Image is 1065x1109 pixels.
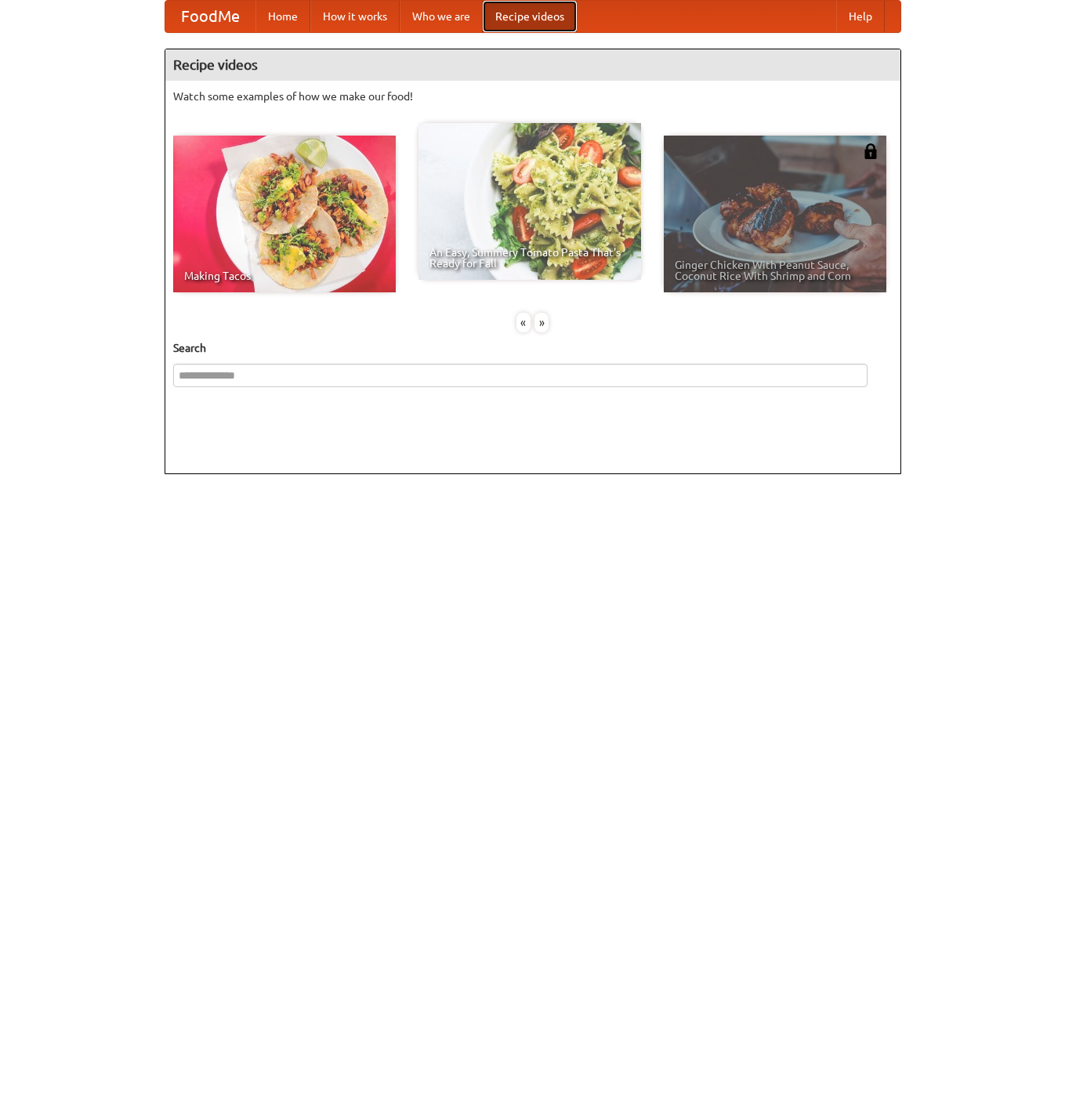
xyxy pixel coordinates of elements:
a: How it works [310,1,400,32]
h4: Recipe videos [165,49,900,81]
span: An Easy, Summery Tomato Pasta That's Ready for Fall [429,247,630,269]
div: « [516,313,531,332]
a: Home [255,1,310,32]
div: » [534,313,549,332]
a: Recipe videos [483,1,577,32]
a: FoodMe [165,1,255,32]
p: Watch some examples of how we make our food! [173,89,893,104]
h5: Search [173,340,893,356]
a: Who we are [400,1,483,32]
span: Making Tacos [184,270,385,281]
a: Making Tacos [173,136,396,292]
a: Help [836,1,885,32]
img: 483408.png [863,143,878,159]
a: An Easy, Summery Tomato Pasta That's Ready for Fall [418,123,641,280]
